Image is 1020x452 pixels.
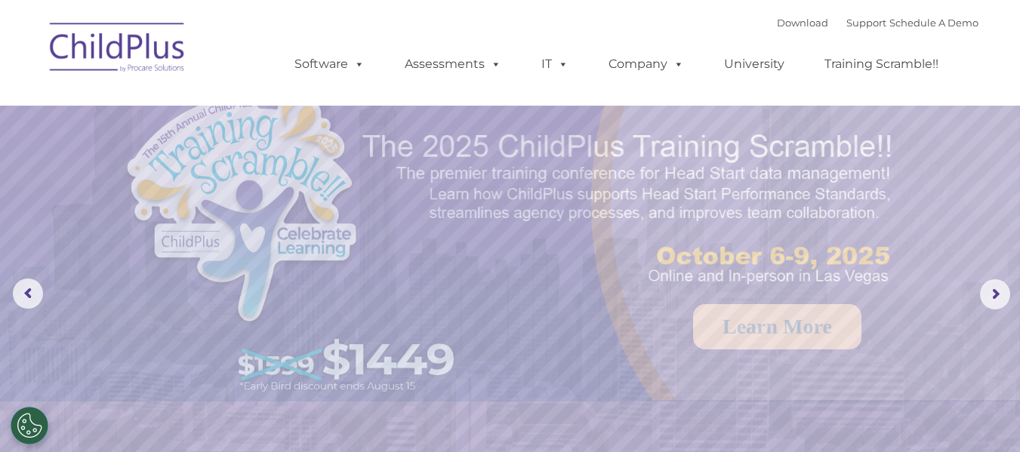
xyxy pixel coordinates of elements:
iframe: Chat Widget [773,289,1020,452]
a: Request a Demo [32,303,231,348]
button: Cookies Settings [11,407,48,444]
a: University [709,49,800,79]
a: Software [279,49,380,79]
a: Training Scramble!! [809,49,954,79]
a: Download [777,17,828,29]
a: Company [593,49,699,79]
img: ChildPlus by Procare Solutions [42,12,193,88]
a: Support [846,17,886,29]
span: Last name [210,100,256,111]
span: Phone number [210,161,274,173]
font: | [777,17,978,29]
a: IT [526,49,584,79]
a: Assessments [390,49,516,79]
rs-layer: Boost your productivity and streamline your success in ChildPlus Online! [704,128,1007,260]
a: Schedule A Demo [889,17,978,29]
rs-layer: The Future of ChildPlus is Here! [32,116,358,284]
